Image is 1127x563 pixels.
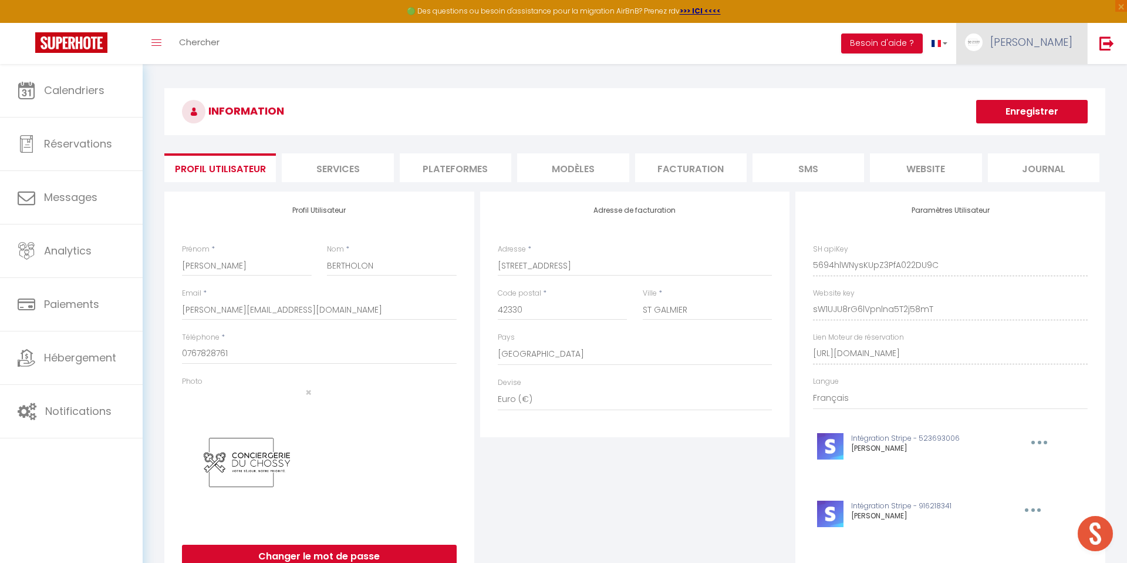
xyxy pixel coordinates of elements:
[1099,36,1114,51] img: logout
[305,387,312,398] button: Close
[498,377,521,388] label: Devise
[282,153,393,182] li: Services
[498,332,515,343] label: Pays
[851,433,1004,444] p: Intégration Stripe - 523693006
[498,206,772,215] h4: Adresse de facturation
[327,244,344,255] label: Nom
[35,32,107,53] img: Super Booking
[976,100,1088,123] button: Enregistrer
[635,153,747,182] li: Facturation
[44,83,104,98] span: Calendriers
[813,206,1088,215] h4: Paramètres Utilisateur
[1078,516,1113,551] div: Ouvrir le chat
[841,33,923,53] button: Besoin d'aide ?
[870,153,981,182] li: website
[45,404,112,418] span: Notifications
[179,36,220,48] span: Chercher
[817,501,843,527] img: stripe-logo.jpeg
[498,288,541,299] label: Code postal
[817,433,843,460] img: stripe-logo.jpeg
[164,153,276,182] li: Profil Utilisateur
[498,244,526,255] label: Adresse
[44,297,99,311] span: Paiements
[44,190,97,205] span: Messages
[400,153,511,182] li: Plateformes
[956,23,1087,64] a: ... [PERSON_NAME]
[813,288,855,299] label: Website key
[182,398,312,528] img: 16876328516681.png
[988,153,1099,182] li: Journal
[305,385,312,400] span: ×
[517,153,629,182] li: MODÈLES
[753,153,864,182] li: SMS
[643,288,657,299] label: Ville
[851,511,907,521] span: [PERSON_NAME]
[813,244,848,255] label: SH apiKey
[813,376,839,387] label: Langue
[851,501,997,512] p: Intégration Stripe - 916218341
[990,35,1072,49] span: [PERSON_NAME]
[164,88,1105,135] h3: INFORMATION
[813,332,904,343] label: Lien Moteur de réservation
[680,6,721,16] a: >>> ICI <<<<
[965,33,983,51] img: ...
[170,23,228,64] a: Chercher
[44,350,116,365] span: Hébergement
[182,244,210,255] label: Prénom
[182,332,220,343] label: Téléphone
[182,288,201,299] label: Email
[851,443,907,453] span: [PERSON_NAME]
[44,136,112,151] span: Réservations
[182,376,203,387] label: Photo
[182,206,457,215] h4: Profil Utilisateur
[44,243,92,258] span: Analytics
